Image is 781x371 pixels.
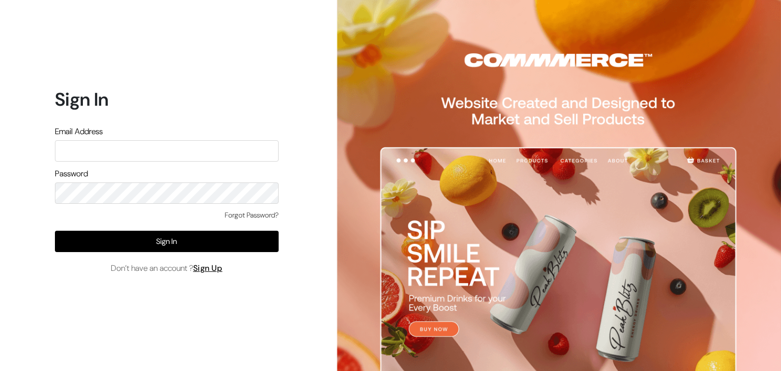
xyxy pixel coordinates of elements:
[225,210,279,221] a: Forgot Password?
[55,126,103,138] label: Email Address
[55,168,88,180] label: Password
[111,262,223,274] span: Don’t have an account ?
[193,263,223,273] a: Sign Up
[55,88,279,110] h1: Sign In
[55,231,279,252] button: Sign In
